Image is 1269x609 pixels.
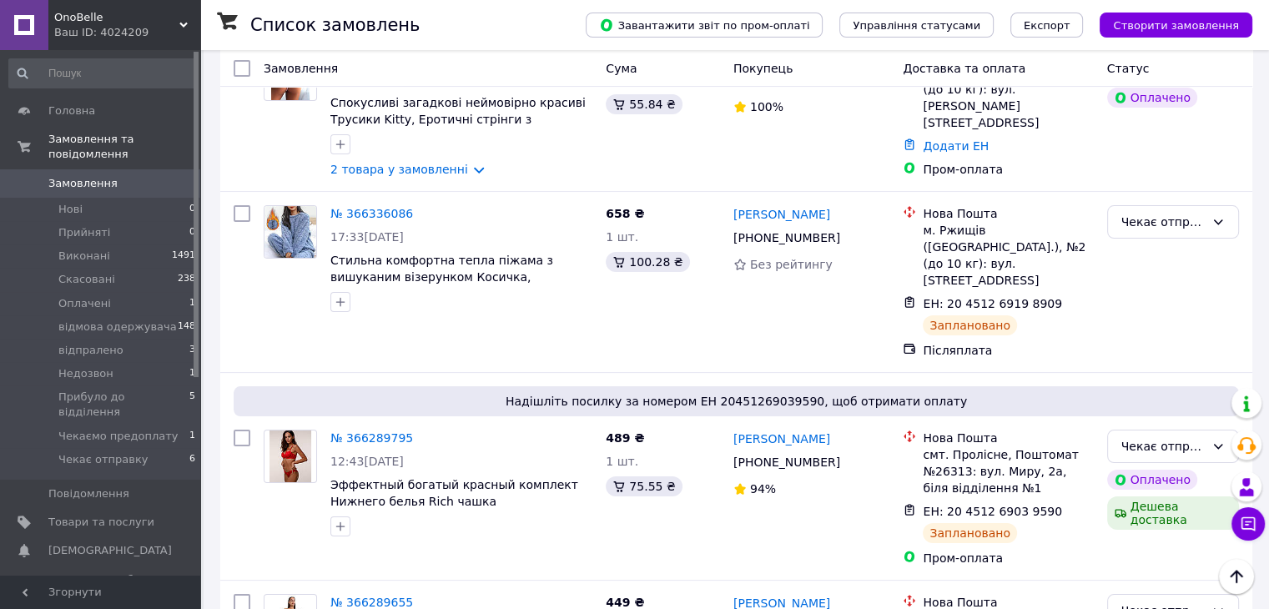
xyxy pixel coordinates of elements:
div: Оплачено [1107,88,1197,108]
a: № 366289655 [330,596,413,609]
div: 55.84 ₴ [606,94,682,114]
span: [DEMOGRAPHIC_DATA] [48,543,172,558]
span: Прибуло до відділення [58,390,189,420]
div: Нова Пошта [923,205,1093,222]
button: Чат з покупцем [1231,507,1265,541]
a: 2 товара у замовленні [330,163,468,176]
a: [PERSON_NAME] [733,206,830,223]
a: Створити замовлення [1083,18,1252,31]
span: 100% [750,100,783,113]
span: Виконані [58,249,110,264]
a: [PERSON_NAME] [733,430,830,447]
span: Замовлення [264,62,338,75]
span: OnoBelle [54,10,179,25]
span: Нові [58,202,83,217]
a: Фото товару [264,430,317,483]
div: м. Ржищів ([GEOGRAPHIC_DATA].), №2 (до 10 кг): вул. [STREET_ADDRESS] [923,222,1093,289]
span: 5 [189,390,195,420]
span: 1491 [172,249,195,264]
div: Чекає отправку [1121,213,1205,231]
div: смт. Пролісне, Поштомат №26313: вул. Миру, 2а, біля відділення №1 [923,446,1093,496]
button: Створити замовлення [1100,13,1252,38]
div: Заплановано [923,523,1017,543]
span: Скасовані [58,272,115,287]
span: 1 [189,366,195,381]
span: Статус [1107,62,1150,75]
div: Чекає отправку [1121,437,1205,455]
span: Чекає отправку [58,452,148,467]
div: Післяплата [923,342,1093,359]
span: Управління статусами [853,19,980,32]
div: Заплановано [923,315,1017,335]
button: Завантажити звіт по пром-оплаті [586,13,823,38]
div: [PHONE_NUMBER] [730,450,843,474]
span: Доставка та оплата [903,62,1025,75]
span: ЕН: 20 4512 6903 9590 [923,505,1062,518]
span: 1 [189,296,195,311]
button: Наверх [1219,559,1254,594]
div: 75.55 ₴ [606,476,682,496]
div: Дешева доставка [1107,496,1239,530]
span: Недозвон [58,366,113,381]
img: Фото товару [269,430,311,482]
span: ЕН: 20 4512 6919 8909 [923,297,1062,310]
span: Чекаємо предоплату [58,429,179,444]
span: Створити замовлення [1113,19,1239,32]
span: 1 [189,429,195,444]
input: Пошук [8,58,197,88]
span: 148 [178,320,195,335]
span: 238 [178,272,195,287]
div: Оплачено [1107,470,1197,490]
span: Замовлення та повідомлення [48,132,200,162]
span: 658 ₴ [606,207,644,220]
a: Стильна комфортна тепла піжама з вишуканим візерунком Косичка, Домашній піжамний плюшевий комплек... [330,254,587,317]
a: Эффектный богатый красный комплект Нижнего белья Rich чашка пушап+трусики слипы 38/85 [330,478,578,525]
div: Пром-оплата [923,550,1093,566]
img: Фото товару [264,206,316,258]
span: 6 [189,452,195,467]
span: 94% [750,482,776,496]
span: відмова одержувача [58,320,177,335]
span: відпралено [58,343,123,358]
span: 17:33[DATE] [330,230,404,244]
span: 489 ₴ [606,431,644,445]
span: Показники роботи компанії [48,572,154,602]
span: Завантажити звіт по пром-оплаті [599,18,809,33]
span: Повідомлення [48,486,129,501]
span: Головна [48,103,95,118]
span: Товари та послуги [48,515,154,530]
a: Додати ЕН [923,139,989,153]
span: 0 [189,225,195,240]
span: 12:43[DATE] [330,455,404,468]
h1: Список замовлень [250,15,420,35]
a: № 366289795 [330,431,413,445]
span: 3 [189,343,195,358]
div: Ваш ID: 4024209 [54,25,200,40]
button: Експорт [1010,13,1084,38]
span: Cума [606,62,637,75]
span: Надішліть посилку за номером ЕН 20451269039590, щоб отримати оплату [240,393,1232,410]
span: Покупець [733,62,793,75]
div: Пром-оплата [923,161,1093,178]
div: Нова Пошта [923,430,1093,446]
span: 0 [189,202,195,217]
div: 100.28 ₴ [606,252,689,272]
span: Експорт [1024,19,1070,32]
a: Спокусливі загадкові неймовірно красиві Трусики Kitty, Еротичні стрінги з сердечком на спинці Рож... [330,96,586,143]
span: 1 шт. [606,455,638,468]
span: Оплачені [58,296,111,311]
div: [GEOGRAPHIC_DATA], №8 (до 10 кг): вул. [PERSON_NAME][STREET_ADDRESS] [923,64,1093,131]
button: Управління статусами [839,13,994,38]
span: Без рейтингу [750,258,833,271]
a: № 366336086 [330,207,413,220]
div: [PHONE_NUMBER] [730,226,843,249]
span: 449 ₴ [606,596,644,609]
a: Фото товару [264,205,317,259]
span: Замовлення [48,176,118,191]
span: 1 шт. [606,230,638,244]
span: Прийняті [58,225,110,240]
